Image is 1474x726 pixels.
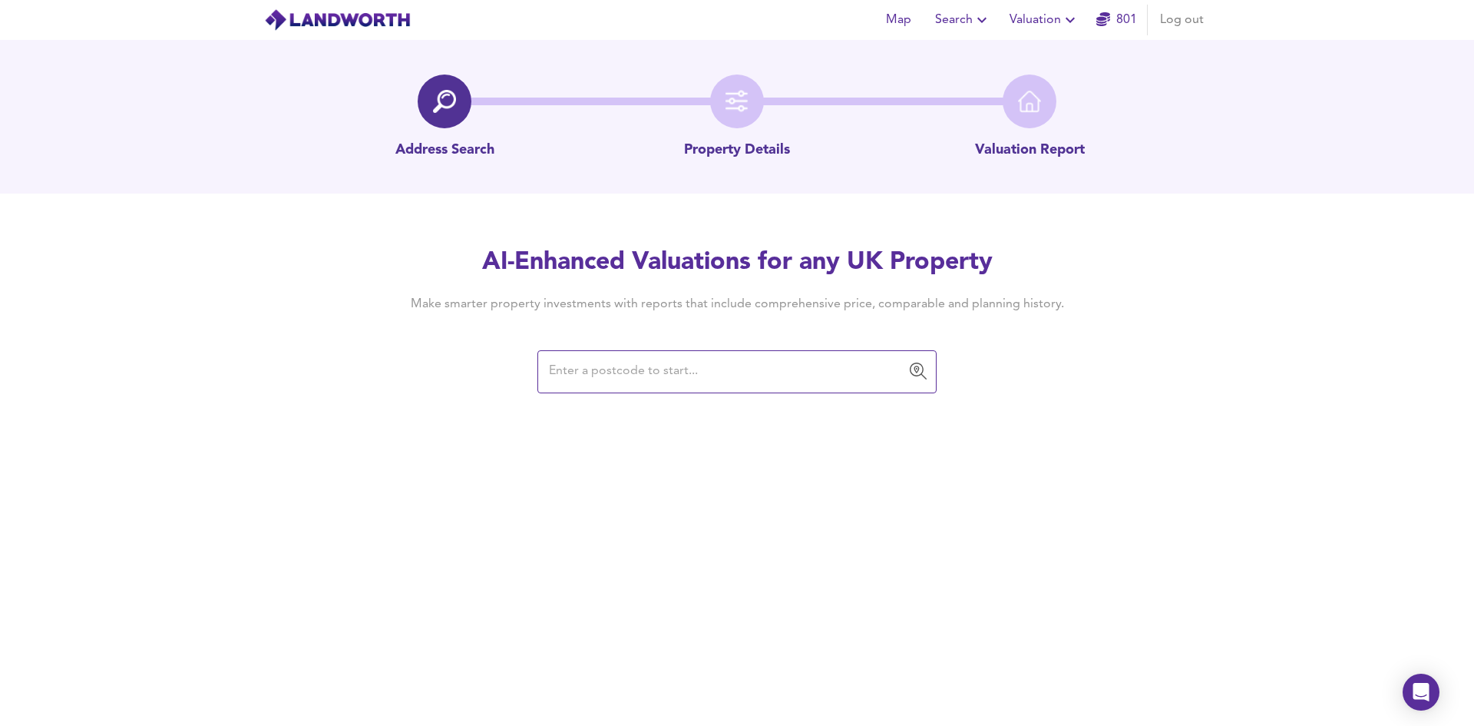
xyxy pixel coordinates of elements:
[1018,90,1041,113] img: home-icon
[1096,9,1137,31] a: 801
[975,141,1085,161] p: Valuation Report
[387,246,1087,280] h2: AI-Enhanced Valuations for any UK Property
[1092,5,1141,35] button: 801
[433,90,456,113] img: search-icon
[1154,5,1210,35] button: Log out
[264,8,411,31] img: logo
[725,90,749,113] img: filter-icon
[1160,9,1204,31] span: Log out
[880,9,917,31] span: Map
[395,141,494,161] p: Address Search
[1010,9,1079,31] span: Valuation
[684,141,790,161] p: Property Details
[1403,674,1439,711] div: Open Intercom Messenger
[874,5,923,35] button: Map
[387,296,1087,313] h4: Make smarter property investments with reports that include comprehensive price, comparable and p...
[929,5,997,35] button: Search
[935,9,991,31] span: Search
[544,357,907,386] input: Enter a postcode to start...
[1003,5,1086,35] button: Valuation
